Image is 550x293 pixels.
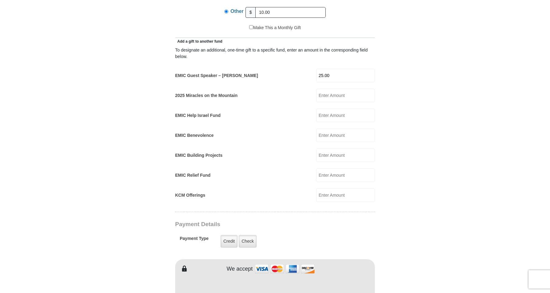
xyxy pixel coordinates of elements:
[254,262,316,276] img: credit cards accepted
[230,9,244,14] span: Other
[246,7,256,18] span: $
[175,172,210,179] label: EMIC Relief Fund
[175,152,222,159] label: EMIC Building Projects
[316,109,375,122] input: Enter Amount
[175,192,205,199] label: KCM Offerings
[316,148,375,162] input: Enter Amount
[175,72,258,79] label: EMIC Guest Speaker – [PERSON_NAME]
[227,266,253,272] h4: We accept
[175,221,332,228] h3: Payment Details
[175,132,214,139] label: EMIC Benevolence
[316,69,375,82] input: Enter Amount
[239,235,257,248] label: Check
[316,168,375,182] input: Enter Amount
[249,25,301,31] label: Make This a Monthly Gift
[175,92,238,99] label: 2025 Miracles on the Mountain
[316,188,375,202] input: Enter Amount
[175,112,221,119] label: EMIC Help Israel Fund
[180,236,209,244] h5: Payment Type
[316,89,375,102] input: Enter Amount
[175,47,375,60] div: To designate an additional, one-time gift to a specific fund, enter an amount in the correspondin...
[175,39,222,44] span: Add a gift to another fund
[316,129,375,142] input: Enter Amount
[249,25,253,29] input: Make This a Monthly Gift
[255,7,326,18] input: Other Amount
[221,235,238,248] label: Credit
